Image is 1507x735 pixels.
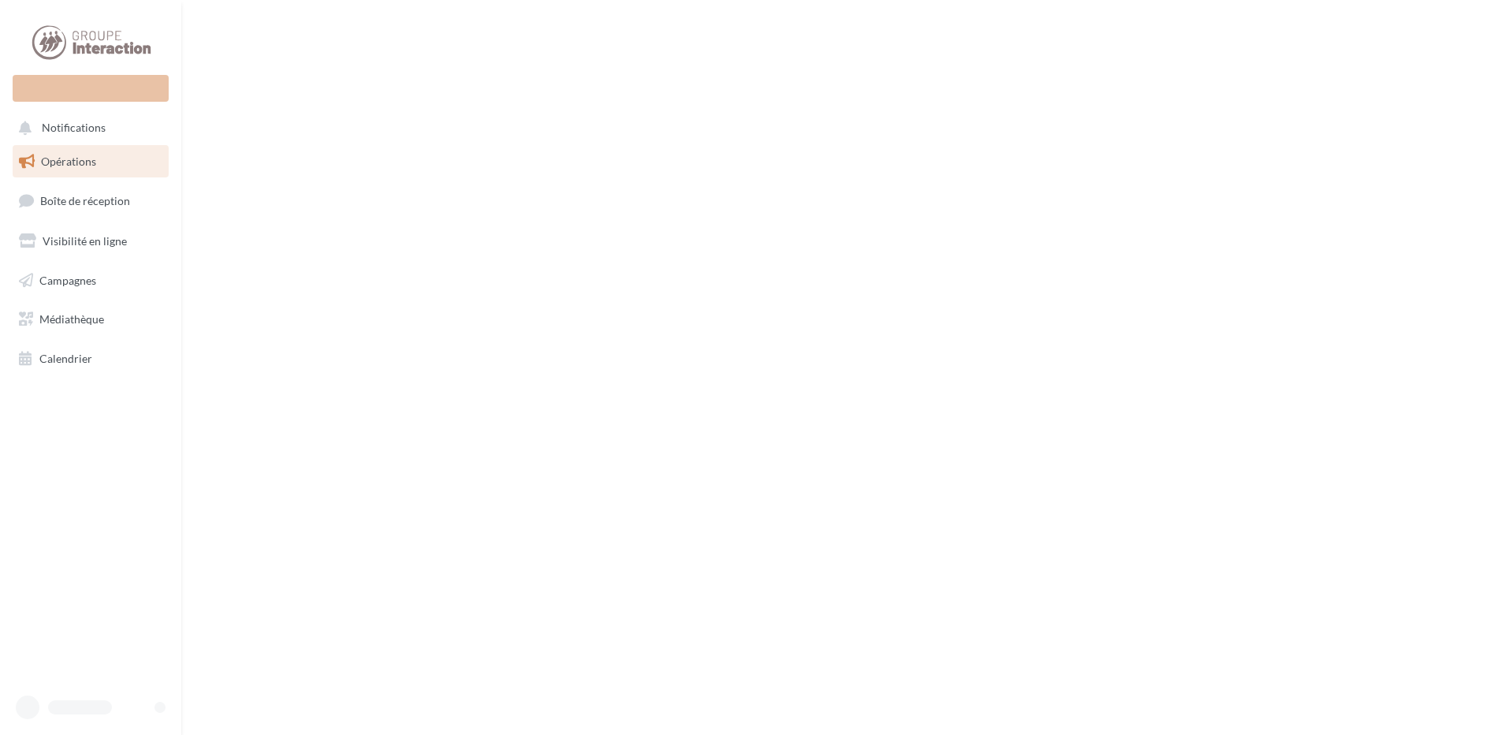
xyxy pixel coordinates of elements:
[9,342,172,375] a: Calendrier
[41,155,96,168] span: Opérations
[42,121,106,135] span: Notifications
[9,225,172,258] a: Visibilité en ligne
[13,75,169,102] div: Nouvelle campagne
[9,264,172,297] a: Campagnes
[39,312,104,326] span: Médiathèque
[39,352,92,365] span: Calendrier
[40,194,130,207] span: Boîte de réception
[39,273,96,286] span: Campagnes
[43,234,127,248] span: Visibilité en ligne
[9,145,172,178] a: Opérations
[9,303,172,336] a: Médiathèque
[9,184,172,218] a: Boîte de réception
